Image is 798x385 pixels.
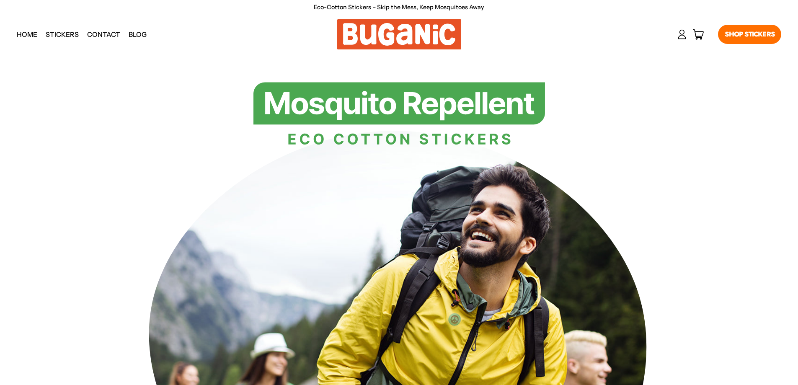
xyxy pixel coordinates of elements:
a: Shop Stickers [718,25,781,44]
a: Stickers [41,24,83,45]
a: Blog [124,24,151,45]
a: Buganic Buganic [337,19,461,49]
a: Home [13,24,41,45]
a: Contact [83,24,124,45]
img: Buganic [253,82,545,146]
